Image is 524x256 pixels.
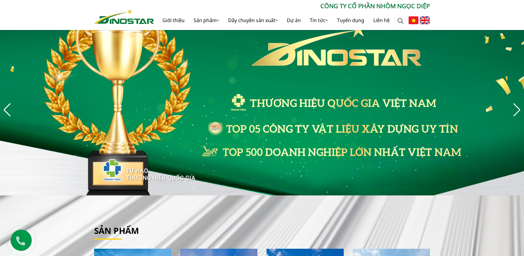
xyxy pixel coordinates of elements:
[305,11,332,30] a: Tin tức
[420,16,430,24] img: English
[158,11,189,30] a: Giới thiệu
[94,8,154,24] a: Nhôm Dinostar
[398,18,404,24] img: search
[154,2,430,11] p: CÔNG TY CỔ PHẦN NHÔM NGỌC DIỆP
[85,148,196,189] img: thqg
[513,103,521,117] div: Next slide
[224,11,282,30] a: Dây chuyền sản xuất
[94,225,139,236] a: Sản phẩm
[369,11,394,30] a: Liên hệ
[282,11,305,30] a: Dự án
[408,16,418,24] img: Tiếng Việt
[332,11,369,30] a: Tuyển dụng
[94,9,154,24] img: Nhôm Dinostar
[189,11,224,30] a: Sản phẩm
[3,103,11,117] div: Previous slide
